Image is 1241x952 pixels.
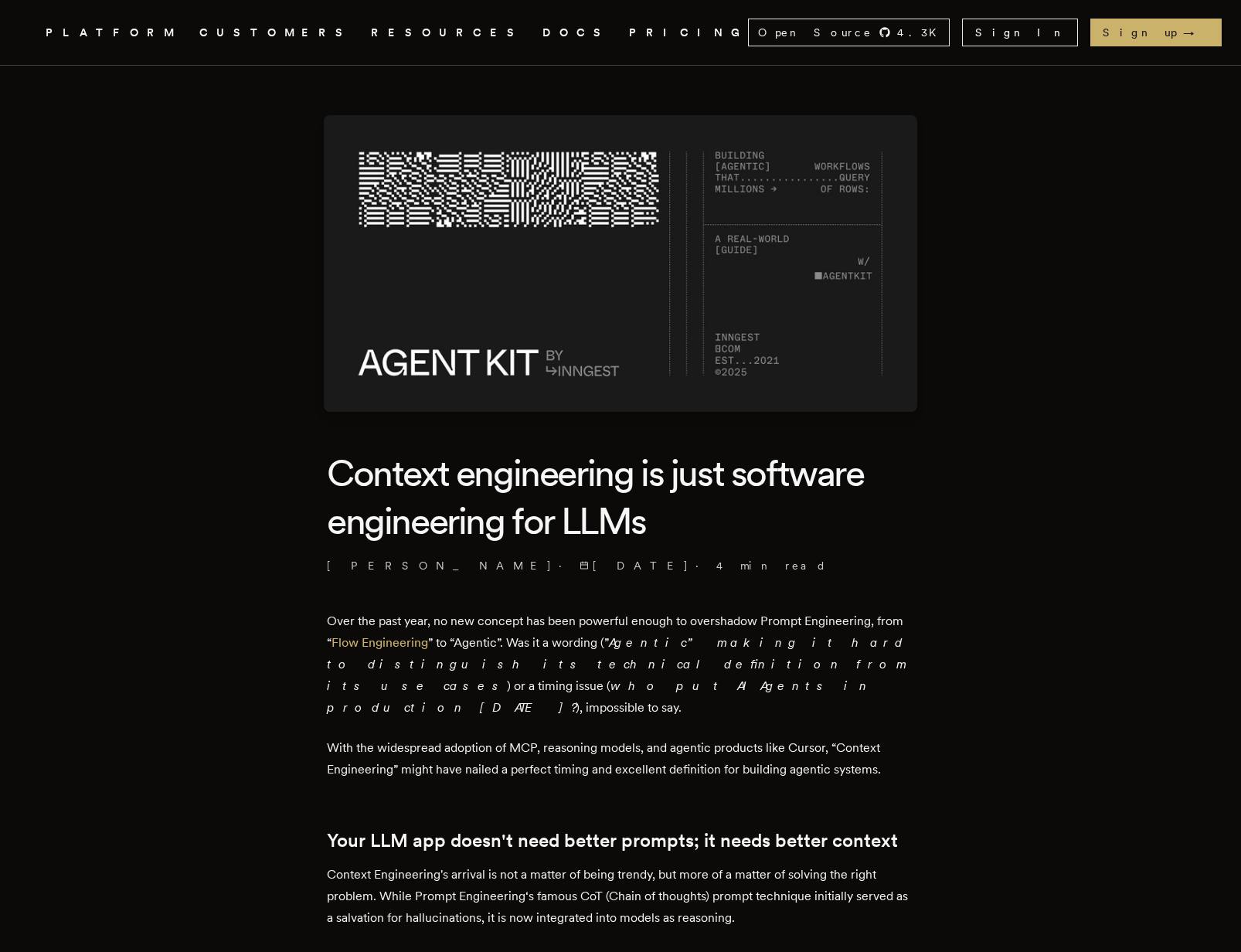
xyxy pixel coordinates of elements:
[629,23,748,42] a: PRICING
[324,115,917,412] img: Featured image for Context engineering is just software engineering for LLMs blog post
[327,635,909,693] em: Agentic” making it hard to distinguish its technical definition from its use cases
[327,830,914,852] h2: Your LLM app doesn't need better prompts; it needs better context
[1090,19,1222,46] a: Sign up
[371,23,524,42] button: RESOURCES
[327,737,914,780] p: With the widespread adoption of MCP, reasoning models, and agentic products like Cursor, “Context...
[327,864,914,929] p: Context Engineering's arrival is not a matter of being trendy, but more of a matter of solving th...
[327,558,914,573] p: · ·
[897,25,946,40] span: 4.3 K
[327,610,914,719] p: Over the past year, no new concept has been powerful enough to overshadow Prompt Engineering, fro...
[327,558,552,573] a: [PERSON_NAME]
[542,23,610,42] a: DOCS
[327,678,872,715] em: who put AI Agents in production [DATE]?
[962,19,1078,46] a: Sign In
[331,635,428,650] a: Flow Engineering
[199,23,352,42] a: CUSTOMERS
[716,558,827,573] span: 4 min read
[327,449,914,546] h1: Context engineering is just software engineering for LLMs
[580,558,689,573] span: [DATE]
[1183,25,1209,40] span: →
[758,25,872,40] span: Open Source
[46,23,181,42] button: PLATFORM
